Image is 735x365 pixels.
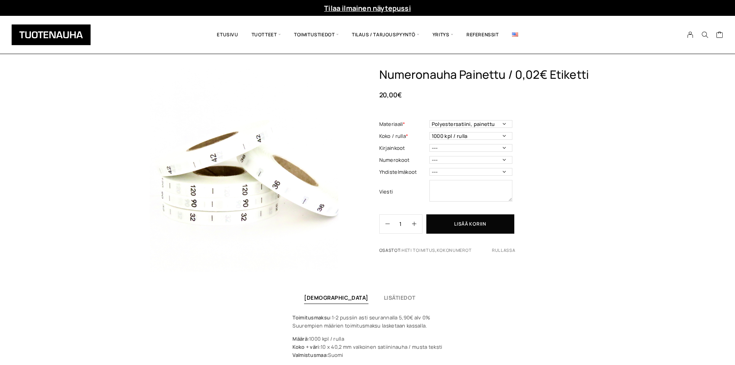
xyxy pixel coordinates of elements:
[379,68,593,82] h1: Numeronauha Painettu / 0,02€ Etiketti
[397,90,402,99] span: €
[379,247,593,260] span: Osastot: ,
[292,351,328,358] b: Valmistusmaa:
[379,90,402,99] bdi: 20,00
[716,31,723,40] a: Cart
[379,144,427,152] label: Kirjainkoot
[379,168,427,176] label: Yhdistelmäkoot
[304,294,368,301] a: [DEMOGRAPHIC_DATA]
[683,31,698,38] a: My Account
[292,335,309,342] strong: Määrä:
[512,32,518,37] img: English
[210,22,245,48] a: Etusivu
[426,214,514,234] button: Lisää koriin
[390,215,412,233] input: Määrä
[292,314,331,321] strong: Toimitusmaksu:
[426,22,460,48] span: Yritys
[12,24,91,45] img: Tuotenauha Oy
[384,294,416,301] a: Lisätiedot
[402,247,435,253] a: Heti toimitus
[142,68,346,272] img: numeronauha-painettu
[379,120,427,128] label: Materiaali
[287,22,345,48] span: Toimitustiedot
[245,22,287,48] span: Tuotteet
[292,343,321,350] strong: Koko + väri:
[379,132,427,140] label: Koko / rulla
[698,31,712,38] button: Search
[345,22,426,48] span: Tilaus / Tarjouspyyntö
[379,156,427,164] label: Numerokoot
[292,335,442,359] p: 1000 kpl / rulla 10 x 40,2 mm valkoinen satiininauha / musta teksti Suomi
[437,247,515,253] a: Kokonumerot rullassa
[324,3,411,13] a: Tilaa ilmainen näytepussi
[460,22,505,48] a: Referenssit
[292,314,442,330] p: 1-2 pussiin asti seurannalla 5,90€ alv 0% Suurempien määrien toimitusmaksu lasketaan kassalla.
[379,188,427,196] label: Viesti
